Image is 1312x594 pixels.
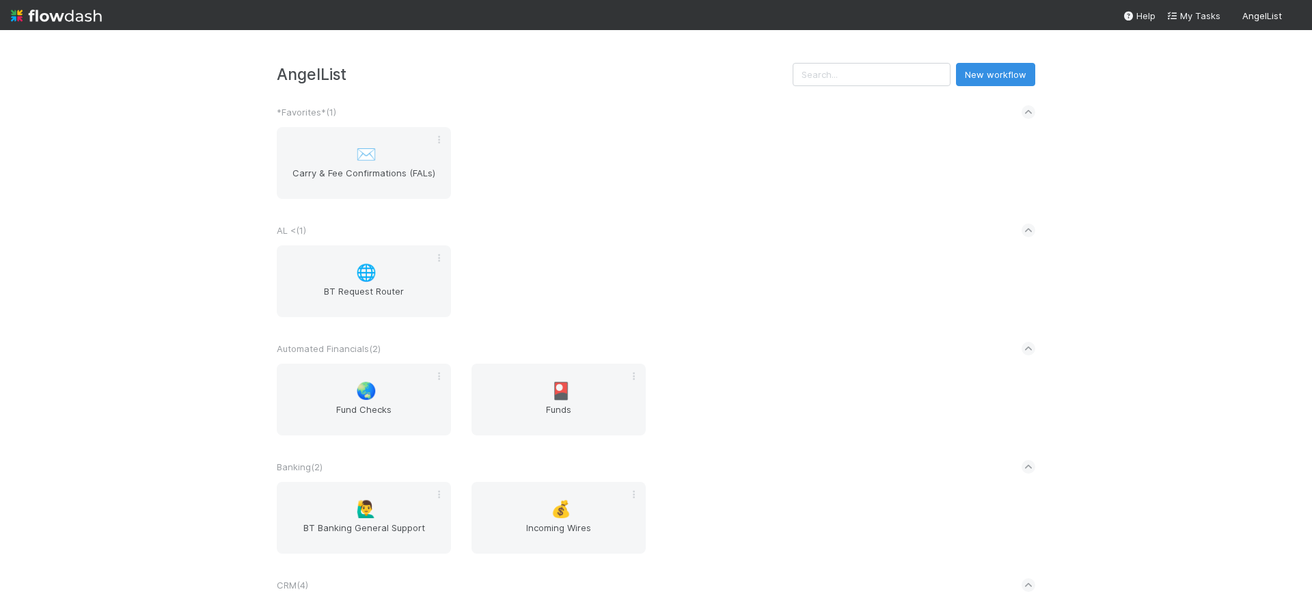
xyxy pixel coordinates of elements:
span: Carry & Fee Confirmations (FALs) [282,166,446,193]
span: 💰 [551,500,571,518]
input: Search... [793,63,951,86]
span: Automated Financials ( 2 ) [277,343,381,354]
a: 🙋‍♂️BT Banking General Support [277,482,451,554]
a: 🎴Funds [471,364,646,435]
button: New workflow [956,63,1035,86]
a: ✉️Carry & Fee Confirmations (FALs) [277,127,451,199]
a: My Tasks [1166,9,1220,23]
span: AL < ( 1 ) [277,225,306,236]
span: 🙋‍♂️ [356,500,377,518]
span: 🌐 [356,264,377,282]
span: 🎴 [551,382,571,400]
span: Incoming Wires [477,521,640,548]
span: BT Banking General Support [282,521,446,548]
a: 🌏Fund Checks [277,364,451,435]
span: My Tasks [1166,10,1220,21]
span: ✉️ [356,146,377,163]
span: *Favorites* ( 1 ) [277,107,336,118]
img: logo-inverted-e16ddd16eac7371096b0.svg [11,4,102,27]
a: 💰Incoming Wires [471,482,646,554]
img: avatar_fee1282a-8af6-4c79-b7c7-bf2cfad99775.png [1287,10,1301,23]
span: BT Request Router [282,284,446,312]
span: Banking ( 2 ) [277,461,323,472]
a: 🌐BT Request Router [277,245,451,317]
span: Fund Checks [282,403,446,430]
div: Help [1123,9,1156,23]
h3: AngelList [277,65,793,83]
span: Funds [477,403,640,430]
span: CRM ( 4 ) [277,580,308,591]
span: 🌏 [356,382,377,400]
span: AngelList [1242,10,1282,21]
